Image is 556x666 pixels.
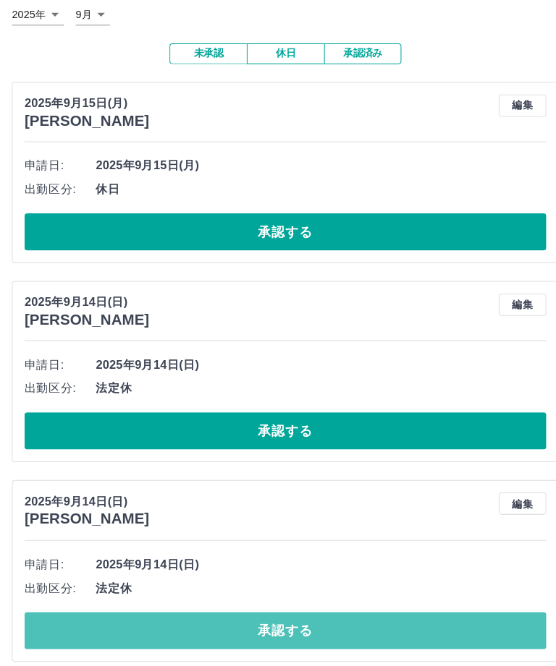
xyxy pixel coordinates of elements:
p: 2025年9月14日(日) [24,286,146,303]
span: 2025年9月14日(日) [93,346,532,364]
h3: [PERSON_NAME] [24,497,146,513]
span: 休日 [93,176,532,193]
button: 編集 [486,479,532,501]
span: 申請日: [24,541,93,558]
span: 出勤区分: [24,370,93,387]
button: 休日 [240,42,316,62]
span: 出勤区分: [24,176,93,193]
button: 編集 [486,92,532,114]
span: 2025年9月15日(月) [93,153,532,170]
button: 承認する [24,401,532,437]
button: 承認済み [316,42,391,62]
p: 2025年9月14日(日) [24,479,146,497]
p: 2025年9月15日(月) [24,92,146,109]
button: 未承認 [165,42,240,62]
button: 編集 [486,286,532,307]
h3: [PERSON_NAME] [24,109,146,126]
button: 承認する [24,208,532,244]
div: 2025年 [12,4,62,25]
div: 9月 [74,4,107,25]
span: 法定休 [93,370,532,387]
span: 法定休 [93,564,532,581]
span: 2025年9月14日(日) [93,541,532,558]
span: 出勤区分: [24,564,93,581]
span: 申請日: [24,153,93,170]
span: 申請日: [24,346,93,364]
h3: [PERSON_NAME] [24,303,146,320]
button: 承認する [24,596,532,632]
